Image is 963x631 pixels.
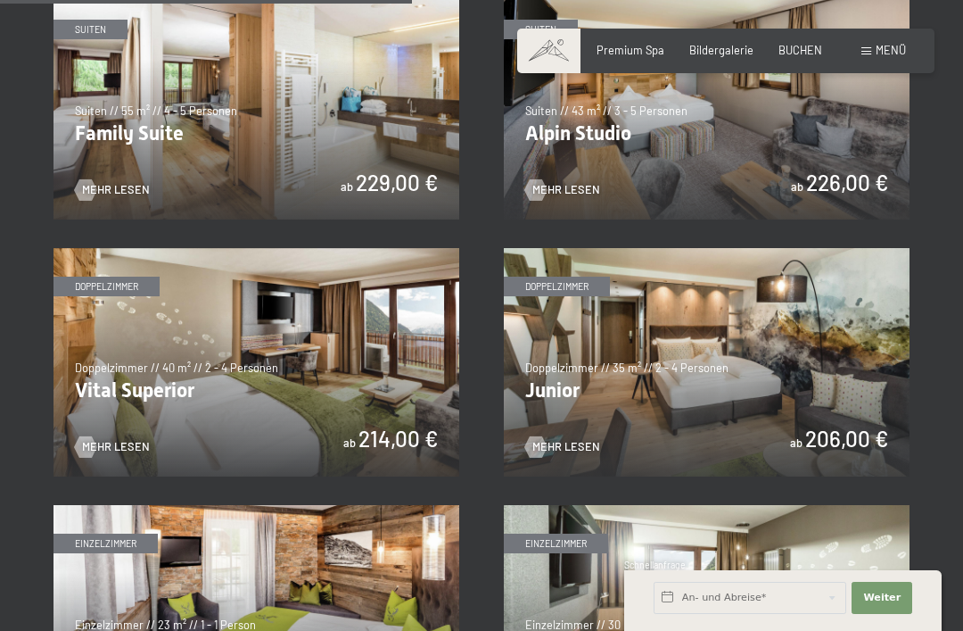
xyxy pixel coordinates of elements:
a: Mehr Lesen [75,439,150,455]
a: Bildergalerie [689,43,753,57]
span: Weiter [863,591,901,605]
a: Vital Superior [53,248,459,257]
img: Vital Superior [53,248,459,477]
a: Premium Spa [597,43,664,57]
a: Mehr Lesen [75,182,150,198]
span: Mehr Lesen [532,439,600,455]
a: Mehr Lesen [525,182,600,198]
a: Single Alpin [53,505,459,514]
span: Mehr Lesen [532,182,600,198]
a: Single Superior [504,505,909,514]
a: BUCHEN [778,43,822,57]
button: Weiter [852,582,912,614]
span: Mehr Lesen [82,182,150,198]
img: Junior [504,248,909,477]
span: Schnellanfrage [624,560,686,570]
a: Junior [504,248,909,257]
span: Mehr Lesen [82,439,150,455]
a: Mehr Lesen [525,439,600,455]
span: Menü [876,43,906,57]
